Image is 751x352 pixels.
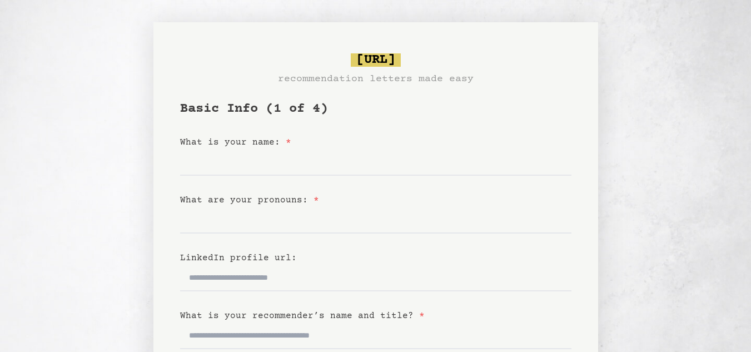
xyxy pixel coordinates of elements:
label: LinkedIn profile url: [180,253,297,263]
h1: Basic Info (1 of 4) [180,100,571,118]
label: What is your name: [180,137,291,147]
h3: recommendation letters made easy [278,71,474,87]
label: What is your recommender’s name and title? [180,311,425,321]
label: What are your pronouns: [180,195,319,205]
span: [URL] [351,53,401,67]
